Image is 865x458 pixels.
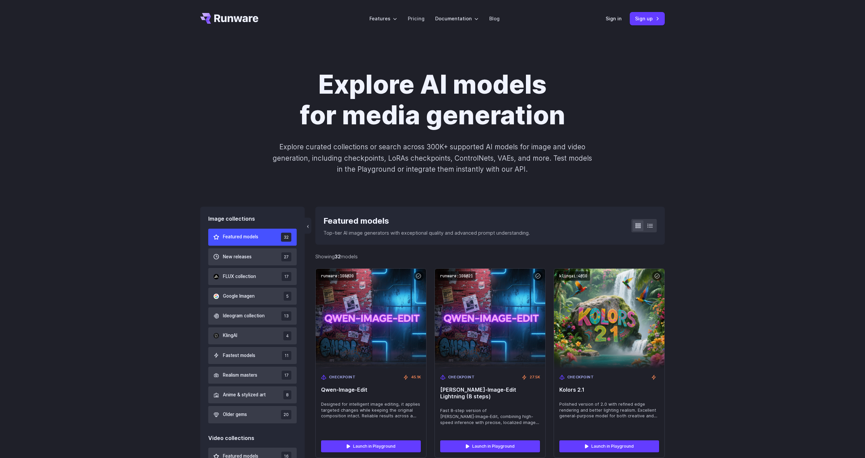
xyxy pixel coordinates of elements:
[321,387,421,393] span: Qwen‑Image‑Edit
[448,374,475,380] span: Checkpoint
[559,440,659,452] a: Launch in Playground
[223,293,255,300] span: Google Imagen
[489,15,500,22] a: Blog
[223,253,252,261] span: New releases
[305,218,311,234] button: ‹
[440,440,540,452] a: Launch in Playground
[284,292,291,301] span: 5
[567,374,594,380] span: Checkpoint
[208,406,297,423] button: Older gems 20
[247,69,618,131] h1: Explore AI models for media generation
[223,332,237,339] span: KlingAI
[321,440,421,452] a: Launch in Playground
[208,347,297,364] button: Fastest models 11
[369,15,397,22] label: Features
[223,352,255,359] span: Fastest models
[281,252,291,261] span: 27
[435,15,479,22] label: Documentation
[408,15,424,22] a: Pricing
[440,408,540,426] span: Fast 8-step version of [PERSON_NAME]‑Image‑Edit, combining high-speed inference with precise, loc...
[208,288,297,305] button: Google Imagen 5
[554,269,664,369] img: Kolors 2.1
[559,401,659,419] span: Polished version of 2.0 with refined edge rendering and better lighting realism. Excellent genera...
[283,331,291,340] span: 4
[315,253,358,260] div: Showing models
[318,271,356,281] code: runware:108@20
[208,367,297,384] button: Realism masters 17
[557,271,590,281] code: klingai:4@10
[200,13,258,24] a: Go to /
[323,229,530,237] p: Top-tier AI image generators with exceptional quality and advanced prompt understanding.
[282,272,291,281] span: 17
[283,390,291,399] span: 8
[281,311,291,320] span: 13
[208,268,297,285] button: FLUX collection 17
[335,254,341,259] strong: 32
[270,141,595,175] p: Explore curated collections or search across 300K+ supported AI models for image and video genera...
[208,248,297,265] button: New releases 27
[630,12,665,25] a: Sign up
[329,374,356,380] span: Checkpoint
[316,269,426,369] img: Qwen‑Image‑Edit
[208,215,297,223] div: Image collections
[435,269,545,369] img: Qwen‑Image‑Edit Lightning (8 steps)
[281,233,291,242] span: 32
[323,215,530,227] div: Featured models
[208,229,297,246] button: Featured models 32
[530,374,540,380] span: 27.5K
[208,386,297,403] button: Anime & stylized art 8
[223,312,265,320] span: Ideogram collection
[282,351,291,360] span: 11
[208,307,297,324] button: Ideogram collection 13
[223,391,266,399] span: Anime & stylized art
[223,273,256,280] span: FLUX collection
[606,15,622,22] a: Sign in
[438,271,476,281] code: runware:108@21
[440,387,540,399] span: [PERSON_NAME]‑Image‑Edit Lightning (8 steps)
[208,327,297,344] button: KlingAI 4
[281,410,291,419] span: 20
[223,233,258,241] span: Featured models
[559,387,659,393] span: Kolors 2.1
[223,372,257,379] span: Realism masters
[223,411,247,418] span: Older gems
[411,374,421,380] span: 45.1K
[321,401,421,419] span: Designed for intelligent image editing, it applies targeted changes while keeping the original co...
[282,371,291,380] span: 17
[208,434,297,443] div: Video collections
